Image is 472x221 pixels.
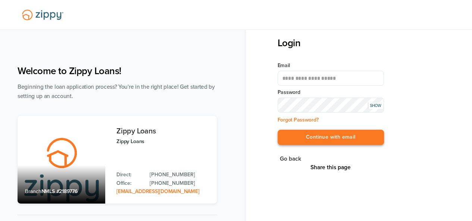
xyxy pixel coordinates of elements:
[18,6,68,23] img: Lender Logo
[368,102,383,109] div: SHOW
[116,127,209,135] h3: Zippy Loans
[278,130,384,145] button: Continue with email
[278,98,384,113] input: Input Password
[278,117,319,123] a: Forgot Password?
[18,65,217,77] h1: Welcome to Zippy Loans!
[25,188,41,195] span: Branch
[18,83,215,100] span: Beginning the loan application process? You're in the right place! Get started by setting up an a...
[278,37,384,49] h3: Login
[116,179,142,187] p: Office:
[150,171,209,179] a: Direct Phone: 512-975-2947
[278,62,384,69] label: Email
[278,71,384,86] input: Email Address
[41,188,78,195] span: NMLS #2189776
[150,179,209,187] a: Office Phone: 512-975-2947
[278,154,303,164] button: Go back
[116,188,199,195] a: Email Address: zippyguide@zippymh.com
[308,164,353,171] button: Share This Page
[278,89,384,96] label: Password
[116,137,209,146] p: Zippy Loans
[116,171,142,179] p: Direct:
